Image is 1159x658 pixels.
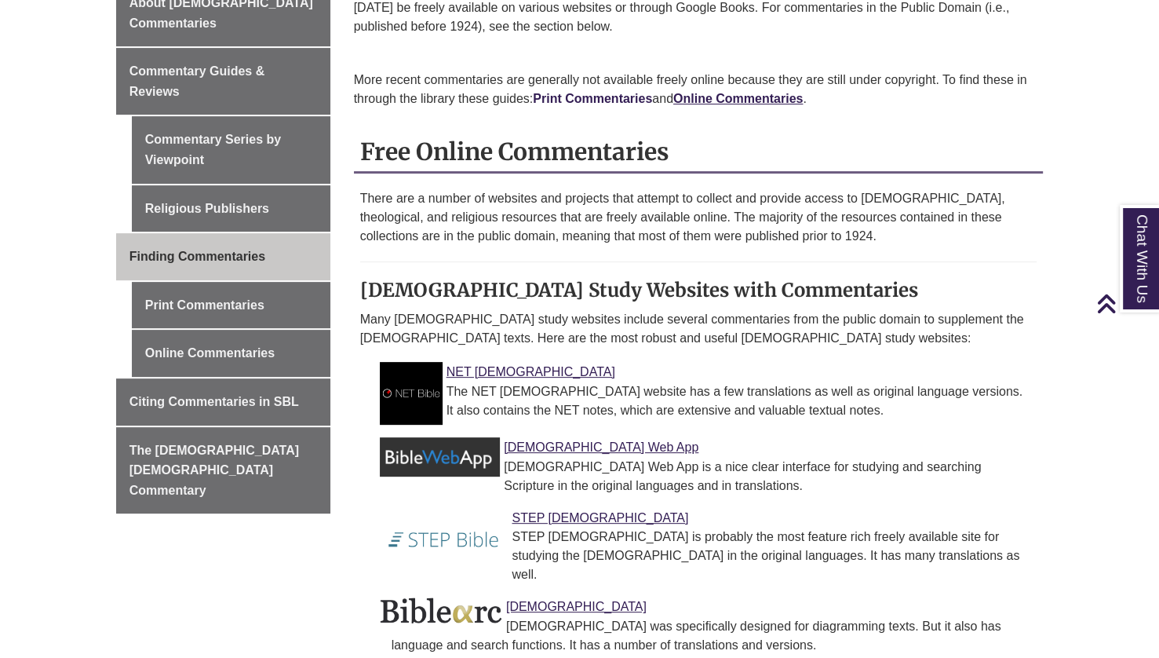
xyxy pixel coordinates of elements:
a: Print Commentaries [533,92,652,105]
a: Link to STEP Bible STEP [DEMOGRAPHIC_DATA] [512,511,688,525]
img: Link to Biblearc [380,597,502,624]
p: There are a number of websites and projects that attempt to collect and provide access to [DEMOGR... [360,189,1037,246]
a: Online Commentaries [132,330,330,377]
div: [DEMOGRAPHIC_DATA] was specifically designed for diagramming texts. But it also has language and ... [392,617,1031,655]
h2: Free Online Commentaries [354,132,1044,174]
a: Commentary Guides & Reviews [116,48,330,115]
a: Online Commentaries [673,92,803,105]
span: Finding Commentaries [129,250,265,263]
a: Commentary Series by Viewpoint [132,116,330,183]
a: Finding Commentaries [116,233,330,280]
p: Many [DEMOGRAPHIC_DATA] study websites include several commentaries from the public domain to sup... [360,310,1037,348]
div: [DEMOGRAPHIC_DATA] Web App is a nice clear interface for studying and searching Scripture in the ... [392,458,1031,495]
div: The NET [DEMOGRAPHIC_DATA] website has a few translations as well as original language versions. ... [392,382,1031,420]
a: The [DEMOGRAPHIC_DATA] [DEMOGRAPHIC_DATA] Commentary [116,427,330,514]
img: Link to NET Bible [380,362,443,425]
span: The [DEMOGRAPHIC_DATA] [DEMOGRAPHIC_DATA] Commentary [129,444,299,497]
span: Commentary Guides & Reviews [129,64,264,98]
a: Link to Bible Web App [DEMOGRAPHIC_DATA] Web App [504,440,698,454]
img: Link to Bible Web App [380,437,501,477]
strong: [DEMOGRAPHIC_DATA] Study Websites with Commentaries [360,278,918,302]
a: Link to NET Bible NET [DEMOGRAPHIC_DATA] [446,365,615,378]
a: Religious Publishers [132,185,330,232]
a: Back to Top [1096,293,1155,314]
div: STEP [DEMOGRAPHIC_DATA] is probably the most feature rich freely available site for studying the ... [392,528,1031,584]
a: Citing Commentaries in SBL [116,378,330,426]
a: Link to Biblearc [DEMOGRAPHIC_DATA] [506,600,647,613]
p: More recent commentaries are generally not available freely online because they are still under c... [354,71,1044,108]
span: Citing Commentaries in SBL [129,395,299,408]
img: Link to STEP Bible [380,508,508,571]
a: Print Commentaries [132,282,330,329]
